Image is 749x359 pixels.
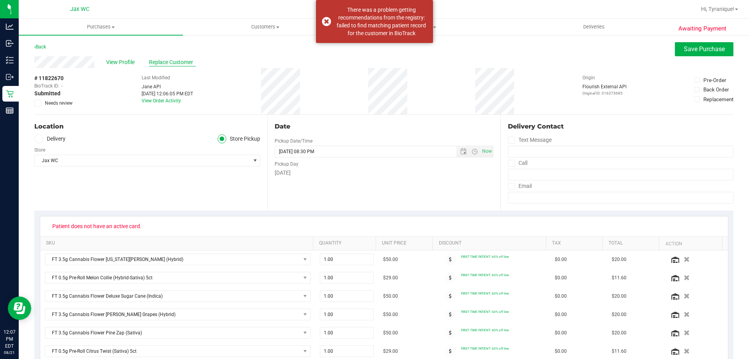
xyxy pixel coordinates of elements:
label: Origin [582,74,595,81]
div: Pre-Order [703,76,726,84]
span: Submitted [34,89,60,98]
inline-svg: Retail [6,90,14,98]
span: $29.00 [383,348,398,355]
label: Store Pickup [218,134,261,143]
div: Replacement [703,95,733,103]
span: FIRST TIME PATIENT: 60% off line [461,255,509,259]
span: Jax WC [70,6,89,13]
span: Hi, Tyranique! [701,6,734,12]
span: FIRST TIME PATIENT: 60% off line [461,346,509,350]
p: 12:07 PM EDT [4,329,15,350]
inline-svg: Inventory [6,56,14,64]
span: $11.60 [612,348,627,355]
div: [DATE] [275,169,493,177]
inline-svg: Reports [6,107,14,114]
span: Save Purchase [684,45,725,53]
span: $20.00 [612,256,627,263]
span: Deliveries [573,23,615,30]
label: Pickup Day [275,161,298,168]
input: 1.00 [320,272,374,283]
a: Customers [183,19,347,35]
span: $0.00 [555,329,567,337]
span: $50.00 [383,256,398,263]
span: FT 3.5g Cannabis Flower Pine Zap (Sativa) [45,327,300,338]
input: 1.00 [320,327,374,338]
div: Back Order [703,86,729,93]
input: 1.00 [320,346,374,357]
span: select [250,155,260,166]
span: $0.00 [555,293,567,300]
span: FT 3.5g Cannabis Flower [US_STATE][PERSON_NAME] (Hybrid) [45,254,300,265]
label: Call [508,157,527,169]
span: $0.00 [555,256,567,263]
span: $50.00 [383,311,398,318]
span: $0.00 [555,274,567,282]
a: SKU [46,240,310,246]
span: $0.00 [555,348,567,355]
a: View Order Activity [142,98,181,104]
span: BioTrack ID: [34,82,59,89]
input: Format: (999) 999-9999 [508,169,733,180]
label: Email [508,180,532,192]
a: Deliveries [512,19,676,35]
span: Awaiting Payment [678,24,726,33]
span: $20.00 [612,329,627,337]
a: Unit Price [382,240,430,246]
span: FIRST TIME PATIENT: 60% off line [461,291,509,295]
div: Jane API [142,83,193,90]
span: Set Current date [480,146,493,157]
span: # 11822670 [34,74,64,82]
div: Location [34,122,260,131]
input: 1.00 [320,254,374,265]
div: Delivery Contact [508,122,733,131]
inline-svg: Inbound [6,39,14,47]
span: $0.00 [555,311,567,318]
span: View Profile [106,58,137,66]
input: 1.00 [320,309,374,320]
span: $20.00 [612,311,627,318]
span: FIRST TIME PATIENT: 60% off line [461,328,509,332]
inline-svg: Outbound [6,73,14,81]
span: FT 0.5g Pre-Roll Citrus Twist (Sativa) 5ct [45,346,300,357]
th: Action [659,237,722,251]
span: - [61,82,62,89]
a: Total [609,240,656,246]
a: Discount [439,240,543,246]
input: Format: (999) 999-9999 [508,146,733,157]
span: $20.00 [612,293,627,300]
span: Open the date view [456,148,470,155]
label: Text Message [508,134,552,146]
button: Save Purchase [675,42,733,56]
label: Store [34,146,45,154]
a: Tax [552,240,600,246]
span: Replace Customer [149,58,196,66]
label: Delivery [34,134,66,143]
iframe: Resource center [8,296,31,320]
inline-svg: Analytics [6,23,14,30]
div: Date [275,122,493,131]
span: Open the time view [468,148,481,155]
p: 08/21 [4,350,15,355]
span: Customers [183,23,347,30]
span: FT 0.5g Pre-Roll Melon Collie (Hybrid-Sativa) 5ct [45,272,300,283]
a: Quantity [319,240,373,246]
label: Last Modified [142,74,170,81]
p: Original ID: 316373685 [582,90,627,96]
span: FIRST TIME PATIENT: 60% off line [461,273,509,277]
div: There was a problem getting recommendations from the registry: failed to find matching patient re... [335,6,427,37]
span: Purchases [19,23,183,30]
span: Needs review [45,100,73,107]
span: $50.00 [383,329,398,337]
a: Back [34,44,46,50]
span: Jax WC [35,155,250,166]
span: $29.00 [383,274,398,282]
span: FIRST TIME PATIENT: 60% off line [461,310,509,314]
div: [DATE] 12:06:05 PM EDT [142,90,193,97]
label: Pickup Date/Time [275,138,312,145]
span: $11.60 [612,274,627,282]
span: $50.00 [383,293,398,300]
input: 1.00 [320,291,374,302]
div: Flourish External API [582,83,627,96]
span: FT 3.5g Cannabis Flower Deluxe Sugar Cane (Indica) [45,291,300,302]
span: Patient does not have an active card. [47,220,147,232]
